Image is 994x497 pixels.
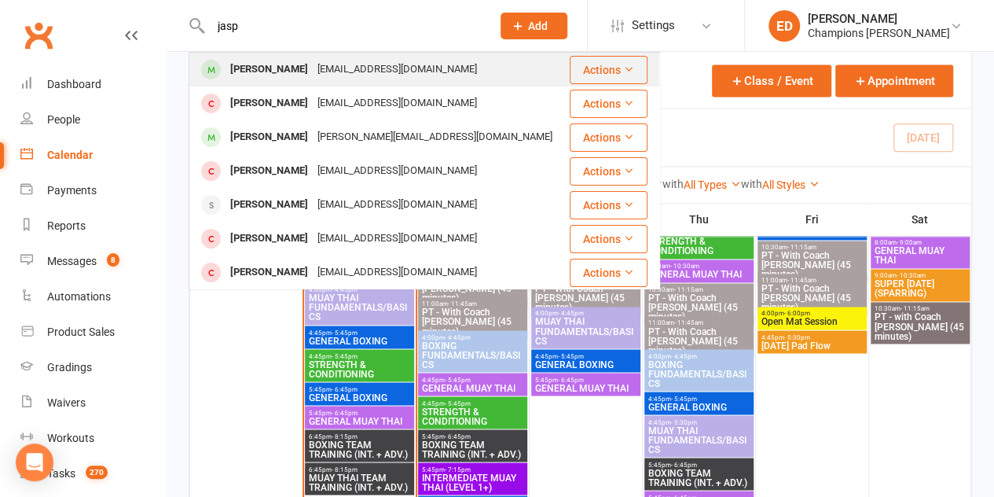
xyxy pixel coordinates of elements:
a: Payments [20,173,166,208]
span: 270 [86,466,108,479]
span: - 10:30am [670,263,699,270]
div: Tasks [47,467,75,480]
button: Class / Event [712,64,831,97]
span: - 8:15pm [332,466,358,473]
span: 5:45pm [647,461,750,468]
span: 4:00pm [534,310,637,317]
strong: with [741,178,762,190]
span: - 11:45am [787,277,816,284]
div: Calendar [47,149,93,161]
span: - 5:45pm [671,395,697,402]
span: - 6:45pm [558,376,584,383]
div: [PERSON_NAME] [226,126,313,149]
span: MUAY THAI FUNDAMENTALS/BASICS [308,293,411,322]
span: GENERAL MUAY THAI [308,416,411,425]
span: GENERAL BOXING [534,359,637,369]
span: 8:00am [874,239,966,246]
span: - 9:00am [897,239,922,246]
span: Settings [632,8,675,43]
span: Add [528,20,548,32]
span: - 8:15pm [332,433,358,440]
div: ED [768,10,800,42]
div: Gradings [47,361,92,374]
span: 5:45pm [308,409,411,416]
span: 4:00pm [421,333,524,341]
a: Workouts [20,421,166,456]
span: 9:30am [647,263,750,270]
span: - 4:45pm [558,310,584,317]
span: INTERMEDIATE MUAY THAI (LEVEL 1+) [421,473,524,491]
span: PT - With Coach [PERSON_NAME] (45 minutes) [647,293,750,322]
button: Add [501,13,567,39]
span: - 5:45pm [558,352,584,359]
span: MUAY THAI TEAM TRAINING (INT. + ADV.) [308,473,411,491]
a: Calendar [20,138,166,173]
span: PT - With Coach [PERSON_NAME] (45 minutes) [761,284,864,312]
span: 4:45pm [308,329,411,336]
span: - 11:15am [674,286,703,293]
a: Dashboard [20,67,166,102]
span: BOXING FUNDAMENTALS/BASICS [647,359,750,388]
div: [EMAIL_ADDRESS][DOMAIN_NAME] [313,92,482,115]
div: [EMAIL_ADDRESS][DOMAIN_NAME] [313,193,482,216]
div: Workouts [47,432,94,444]
span: - 7:15pm [445,466,471,473]
div: Waivers [47,396,86,409]
div: Product Sales [47,326,115,338]
button: Actions [570,56,647,84]
div: [PERSON_NAME] [226,261,313,284]
a: Automations [20,279,166,315]
div: [EMAIL_ADDRESS][DOMAIN_NAME] [313,160,482,182]
span: - 5:45pm [332,329,358,336]
span: 4:45pm [647,418,750,425]
span: - 11:15am [787,244,816,251]
span: GENERAL MUAY THAI [647,270,750,279]
strong: with [662,178,684,190]
span: 4:45pm [534,352,637,359]
div: Champions [PERSON_NAME] [808,26,950,40]
div: Payments [47,184,97,197]
div: Reports [47,219,86,232]
button: Actions [570,191,647,219]
span: [DATE] Pad Flow [761,341,864,350]
span: STRENGTH & CONDITIONING [308,359,411,378]
div: Automations [47,290,111,303]
button: Actions [570,225,647,253]
span: PT - With Coach [PERSON_NAME] (45 minutes) [421,307,524,336]
span: - 4:45pm [445,333,471,341]
th: Sat [869,203,971,236]
div: [PERSON_NAME] [226,160,313,182]
span: 4:45pm [421,376,524,383]
span: - 5:30pm [671,418,697,425]
button: Actions [570,259,647,287]
span: GENERAL BOXING [647,402,750,411]
span: GENERAL MUAY THAI [874,246,966,265]
div: Open Intercom Messenger [16,444,53,481]
span: - 6:45pm [671,461,697,468]
span: PT - With Coach [PERSON_NAME] (45 minutes) [534,284,637,312]
span: BOXING TEAM TRAINING (INT. + ADV.) [308,440,411,458]
span: BOXING TEAM TRAINING (INT. + ADV.) [421,440,524,458]
a: Tasks 270 [20,456,166,491]
span: - 6:45pm [332,409,358,416]
span: - 5:45pm [332,352,358,359]
span: - 11:15am [900,305,930,312]
a: All Types [684,179,741,191]
span: SUPER [DATE] (SPARRING) [874,279,966,298]
span: Open Mat Session [761,317,864,326]
span: 5:45pm [534,376,637,383]
input: Search... [206,15,480,37]
div: [PERSON_NAME] [226,92,313,115]
th: Fri [756,203,869,236]
a: Product Sales [20,315,166,350]
span: GENERAL BOXING [761,227,864,237]
div: Messages [47,255,97,267]
span: 4:45pm [421,399,524,407]
span: 6:45pm [308,466,411,473]
span: - 6:45pm [332,385,358,392]
span: 4:45pm [761,333,864,341]
button: Actions [570,90,647,118]
span: 4:00pm [647,352,750,359]
span: - 5:45pm [445,376,471,383]
div: Dashboard [47,78,101,90]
